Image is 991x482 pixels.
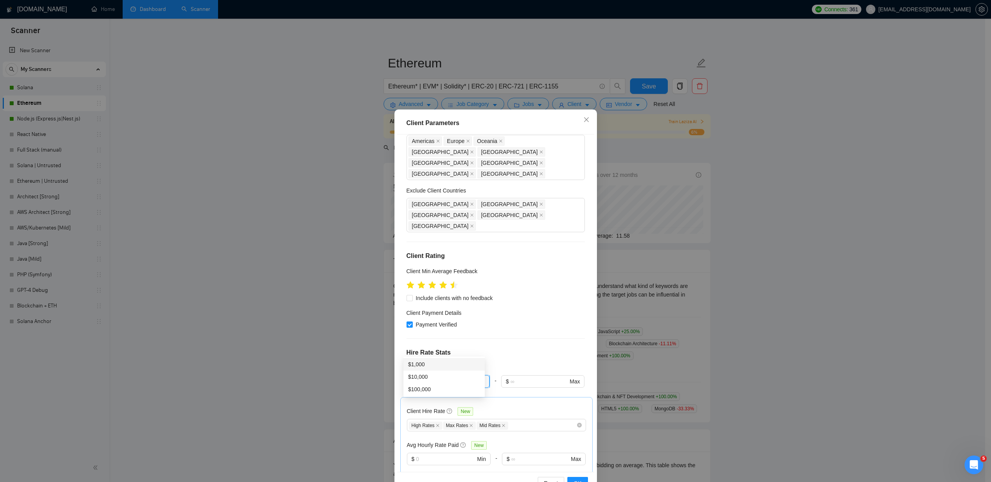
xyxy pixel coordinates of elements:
[403,371,485,383] div: $10,000
[466,139,470,143] span: close
[413,320,460,329] span: Payment Verified
[471,441,487,450] span: New
[436,424,440,427] span: close
[407,267,478,275] h5: Client Min Average Feedback
[6,134,150,144] div: [DATE]
[470,150,474,154] span: close
[571,455,581,463] span: Max
[443,422,476,430] span: Max Rates
[460,442,466,448] span: question-circle
[510,377,568,386] input: ∞
[408,385,480,394] div: $100,000
[447,137,465,145] span: Europe
[408,373,480,381] div: $10,000
[6,95,150,134] div: Nazar says…
[92,270,103,281] span: Amazing
[409,422,442,430] span: High Rates
[6,144,150,248] div: Nazar says…
[502,424,505,427] span: close
[980,456,987,462] span: 5
[412,455,415,463] span: $
[407,441,459,449] h5: Avg Hourly Rate Paid
[439,281,447,289] span: star
[491,453,502,475] div: -
[22,7,35,19] img: Profile image for AI Assistant from GigRadar 📡
[6,144,128,242] div: Доброго дня 😊Ми не отримували від вас відповіді протягом останніх кількох днів, і, можливо, ви зн...
[444,136,472,146] span: Europe
[407,251,585,261] h4: Client Rating
[407,348,585,357] h4: Hire Rate Stats
[450,281,458,289] span: star
[55,270,66,281] span: OK
[407,118,585,128] div: Client Parameters
[481,169,538,178] span: [GEOGRAPHIC_DATA]
[12,100,121,123] div: Логічно) Підкажіть чи залишились у Вас додаткові запитання?
[6,247,150,303] div: AI Assistant from GigRadar 📡 says…
[408,158,476,168] span: Bahrain
[412,222,469,230] span: [GEOGRAPHIC_DATA]
[477,169,545,178] span: South Africa
[408,221,476,231] span: Brazil
[403,383,485,395] div: $100,000
[507,455,510,463] span: $
[408,136,442,146] span: Americas
[412,169,469,178] span: [GEOGRAPHIC_DATA]
[458,407,473,416] span: New
[539,202,543,206] span: close
[470,161,474,165] span: close
[539,213,543,217] span: close
[417,281,425,289] span: star
[576,109,597,131] button: Close
[19,270,30,281] span: Terrible
[408,360,480,369] div: $1,000
[407,407,445,415] h5: Client Hire Rate
[12,198,121,237] div: Якщо з нашого боку буде ще щось потрібно, будь ласка, дайте відповідь у цьому чаті, і ми будемо р...
[577,423,582,427] span: close-circle
[470,213,474,217] span: close
[408,147,476,157] span: Qatar
[37,270,48,281] span: Bad
[137,5,151,19] div: Close
[407,309,462,317] h4: Client Payment Details
[511,455,569,463] input: ∞
[477,200,545,209] span: Ukraine
[408,169,476,178] span: Saudi Arabia
[477,137,497,145] span: Oceania
[408,210,476,220] span: Egypt
[481,159,538,167] span: [GEOGRAPHIC_DATA]
[473,136,505,146] span: Oceania
[12,149,121,195] div: Доброго дня 😊 Ми не отримували від вас відповіді протягом останніх кількох днів, і, можливо, ви з...
[477,455,486,463] span: Min
[477,422,508,430] span: Mid Rates
[412,137,435,145] span: Americas
[481,200,538,208] span: [GEOGRAPHIC_DATA]
[583,117,590,123] span: close
[416,455,475,463] input: 0
[499,139,503,143] span: close
[412,159,469,167] span: [GEOGRAPHIC_DATA]
[412,200,469,208] span: [GEOGRAPHIC_DATA]
[412,211,469,219] span: [GEOGRAPHIC_DATA]
[477,210,545,220] span: Estonia
[6,49,150,95] div: dmitry.lobachov@osambit.com says…
[14,256,107,265] div: Rate your conversation
[469,424,473,427] span: close
[477,158,545,168] span: Canada
[407,186,466,195] h5: Exclude Client Countries
[38,3,121,15] h1: AI Assistant from GigRadar 📡
[481,211,538,219] span: [GEOGRAPHIC_DATA]
[407,281,414,289] span: star
[122,5,137,20] button: Home
[490,375,501,397] div: -
[408,200,476,209] span: Russia
[447,408,453,414] span: question-circle
[413,294,496,302] span: Include clients with no feedback
[6,95,128,127] div: Логічно)Підкажіть чи залишились у Вас додаткові запитання?
[436,139,440,143] span: close
[539,150,543,154] span: close
[539,172,543,176] span: close
[403,358,485,371] div: $1,000
[570,377,580,386] span: Max
[539,161,543,165] span: close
